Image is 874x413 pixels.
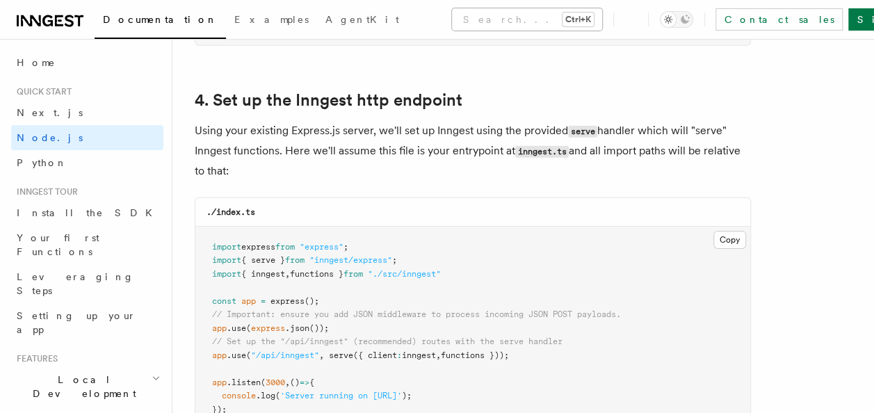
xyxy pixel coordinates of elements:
span: .json [285,323,309,333]
button: Search...Ctrl+K [452,8,602,31]
span: app [212,350,227,360]
code: serve [568,126,597,138]
span: Next.js [17,107,83,118]
a: Contact sales [715,8,843,31]
span: // Set up the "/api/inngest" (recommended) routes with the serve handler [212,337,563,346]
span: = [261,296,266,306]
span: () [290,378,300,387]
span: Examples [234,14,309,25]
a: Your first Functions [11,225,163,264]
a: Install the SDK [11,200,163,225]
span: , [436,350,441,360]
span: AgentKit [325,14,399,25]
span: 'Server running on [URL]' [280,391,402,400]
kbd: Ctrl+K [563,13,594,26]
span: ; [343,242,348,252]
span: express [251,323,285,333]
span: ({ client [353,350,397,360]
span: , [285,378,290,387]
span: Quick start [11,86,72,97]
span: "inngest/express" [309,255,392,265]
span: ()); [309,323,329,333]
span: Setting up your app [17,310,136,335]
a: Leveraging Steps [11,264,163,303]
span: , [319,350,324,360]
span: Install the SDK [17,207,161,218]
span: 3000 [266,378,285,387]
span: => [300,378,309,387]
a: 4. Set up the Inngest http endpoint [195,90,462,110]
span: ( [261,378,266,387]
span: from [343,269,363,279]
span: Leveraging Steps [17,271,134,296]
span: Python [17,157,67,168]
span: .listen [227,378,261,387]
span: Inngest tour [11,186,78,197]
span: Features [11,353,58,364]
span: Documentation [103,14,218,25]
span: Node.js [17,132,83,143]
span: // Important: ensure you add JSON middleware to process incoming JSON POST payloads. [212,309,621,319]
span: { [309,378,314,387]
span: ( [246,350,251,360]
span: from [275,242,295,252]
a: AgentKit [317,4,407,38]
span: import [212,242,241,252]
span: import [212,255,241,265]
span: .use [227,323,246,333]
span: inngest [402,350,436,360]
span: "express" [300,242,343,252]
span: from [285,255,305,265]
code: inngest.ts [515,146,569,158]
span: functions } [290,269,343,279]
span: ( [275,391,280,400]
span: express [270,296,305,306]
span: express [241,242,275,252]
span: app [241,296,256,306]
code: ./index.ts [207,207,255,217]
span: app [212,323,227,333]
a: Home [11,50,163,75]
span: .log [256,391,275,400]
span: Home [17,56,56,70]
span: ; [392,255,397,265]
span: ( [246,323,251,333]
button: Copy [713,231,746,249]
span: const [212,296,236,306]
span: (); [305,296,319,306]
a: Node.js [11,125,163,150]
span: app [212,378,227,387]
span: .use [227,350,246,360]
span: console [222,391,256,400]
a: Next.js [11,100,163,125]
span: "/api/inngest" [251,350,319,360]
span: "./src/inngest" [368,269,441,279]
button: Local Development [11,367,163,406]
span: functions })); [441,350,509,360]
span: Local Development [11,373,152,400]
a: Examples [226,4,317,38]
span: Your first Functions [17,232,99,257]
span: { inngest [241,269,285,279]
button: Toggle dark mode [660,11,693,28]
span: serve [329,350,353,360]
span: { serve } [241,255,285,265]
span: ); [402,391,412,400]
p: Using your existing Express.js server, we'll set up Inngest using the provided handler which will... [195,121,751,181]
span: : [397,350,402,360]
a: Setting up your app [11,303,163,342]
a: Python [11,150,163,175]
a: Documentation [95,4,226,39]
span: import [212,269,241,279]
span: , [285,269,290,279]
